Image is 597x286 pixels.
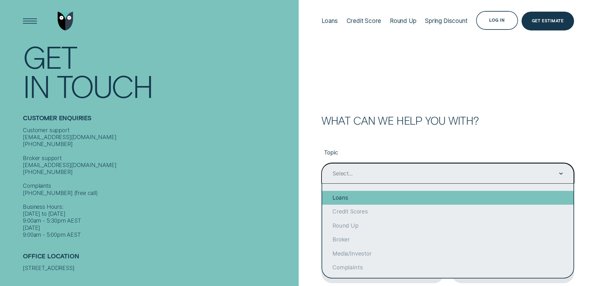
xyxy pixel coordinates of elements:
div: Round Up [390,17,416,24]
div: Complaints [322,261,573,274]
div: Round Up [322,219,573,233]
div: Broker [322,233,573,246]
div: Select... [333,170,352,177]
div: Loans [322,17,338,24]
div: In [23,71,49,100]
h2: What can we help you with? [322,115,574,126]
div: Credit Score [347,17,381,24]
h2: Customer Enquiries [23,114,295,127]
div: Get [23,42,76,71]
h2: Office Location [23,252,295,265]
div: [STREET_ADDRESS] [23,265,295,272]
div: Touch [57,71,153,100]
div: Credit Scores [322,205,573,219]
div: Spring Discount [425,17,467,24]
div: Customer support [EMAIL_ADDRESS][DOMAIN_NAME] [PHONE_NUMBER] Broker support [EMAIL_ADDRESS][DOMAI... [23,127,295,239]
button: Log in [476,11,518,30]
div: Loans [322,191,573,205]
h1: Get In Touch [23,42,295,100]
div: Media/Investor [322,246,573,260]
a: Get Estimate [521,12,574,30]
label: Topic [322,143,574,163]
img: Wisr [58,12,73,30]
button: Open Menu [21,12,39,30]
